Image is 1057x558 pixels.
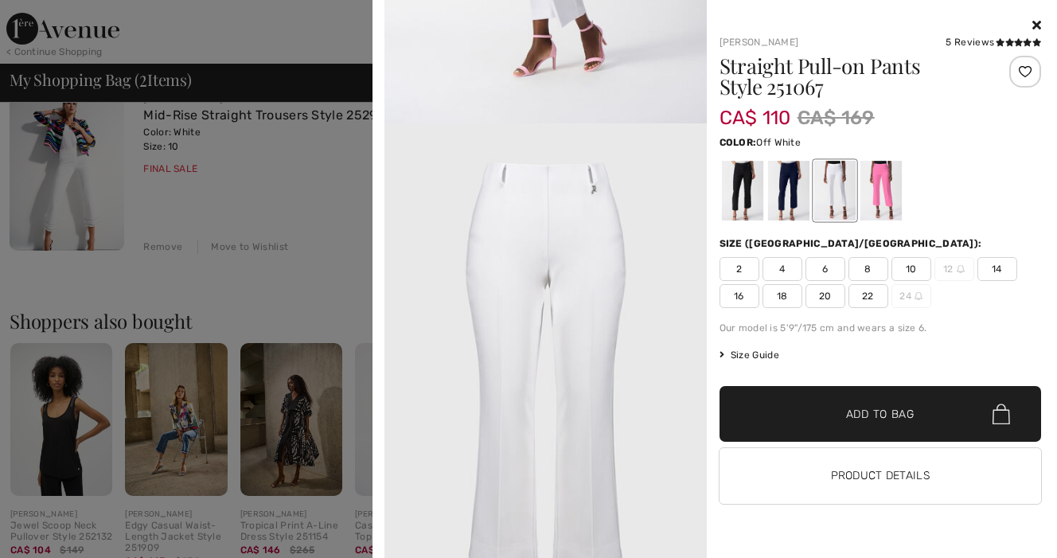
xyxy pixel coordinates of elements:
[721,161,763,220] div: Black
[29,125,269,138] div: Chat started
[720,284,759,308] span: 16
[720,37,799,48] a: [PERSON_NAME]
[977,257,1017,281] span: 14
[720,321,1042,335] div: Our model is 5'9"/175 cm and wears a size 6.
[891,257,931,281] span: 10
[70,171,225,222] span: Hi, are you having any trouble checking out? Feel free to reach out to us with any questions!
[241,418,267,437] button: Menu
[805,284,845,308] span: 20
[798,103,875,132] span: CA$ 169
[813,161,855,220] div: Off White
[223,27,248,49] button: Popout
[720,91,791,129] span: CA$ 110
[29,203,54,228] img: avatar
[767,161,809,220] div: Midnight Blue
[25,73,51,99] img: avatar
[846,406,915,423] span: Add to Bag
[756,137,801,148] span: Off White
[248,27,274,49] button: Minimize widget
[993,404,1010,424] img: Bag.svg
[720,137,757,148] span: Color:
[891,284,931,308] span: 24
[848,257,888,281] span: 8
[60,87,272,100] div: [STREET_ADDRESS]
[64,146,269,158] div: Boutique [STREET_ADDRESS]
[60,73,272,86] h2: Customer Care | Service Client
[763,284,802,308] span: 18
[720,257,759,281] span: 2
[720,236,985,251] div: Size ([GEOGRAPHIC_DATA]/[GEOGRAPHIC_DATA]):
[720,448,1042,504] button: Product Details
[860,161,901,220] div: Bubble gum
[934,257,974,281] span: 12
[915,292,922,300] img: ring-m.svg
[213,417,239,438] button: Attach file
[720,348,779,362] span: Size Guide
[185,418,211,437] button: End chat
[848,284,888,308] span: 22
[720,386,1042,442] button: Add to Bag
[957,265,965,273] img: ring-m.svg
[68,19,223,55] h1: Live Chat | Chat en direct
[946,35,1041,49] div: 5 Reviews
[763,257,802,281] span: 4
[37,11,70,25] span: Chat
[720,56,988,97] h1: Straight Pull-on Pants Style 251067
[805,257,845,281] span: 6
